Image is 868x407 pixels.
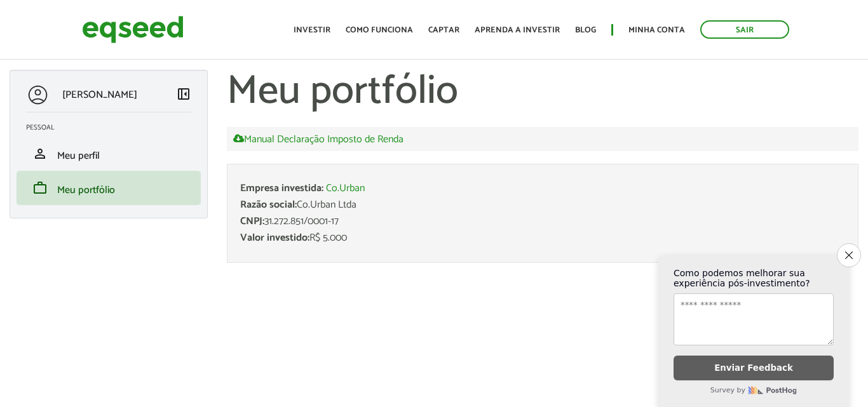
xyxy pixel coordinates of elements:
[240,213,264,230] span: CNPJ:
[326,183,365,194] a: Co.Urban
[32,146,48,161] span: person
[32,180,48,196] span: work
[294,26,330,34] a: Investir
[26,146,191,161] a: personMeu perfil
[240,217,846,227] div: 31.272.851/0001-17
[62,89,137,101] p: [PERSON_NAME]
[233,133,403,145] a: Manual Declaração Imposto de Renda
[176,86,191,104] a: Colapsar menu
[82,13,184,46] img: EqSeed
[227,70,859,114] h1: Meu portfólio
[17,171,201,205] li: Meu portfólio
[26,124,201,131] h2: Pessoal
[240,229,309,246] span: Valor investido:
[57,147,100,164] span: Meu perfil
[17,137,201,171] li: Meu perfil
[346,26,413,34] a: Como funciona
[240,180,323,197] span: Empresa investida:
[700,20,789,39] a: Sair
[57,182,115,199] span: Meu portfólio
[176,86,191,102] span: left_panel_close
[240,196,297,213] span: Razão social:
[428,26,459,34] a: Captar
[575,26,596,34] a: Blog
[240,200,846,210] div: Co.Urban Ltda
[628,26,685,34] a: Minha conta
[240,233,846,243] div: R$ 5.000
[26,180,191,196] a: workMeu portfólio
[475,26,560,34] a: Aprenda a investir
